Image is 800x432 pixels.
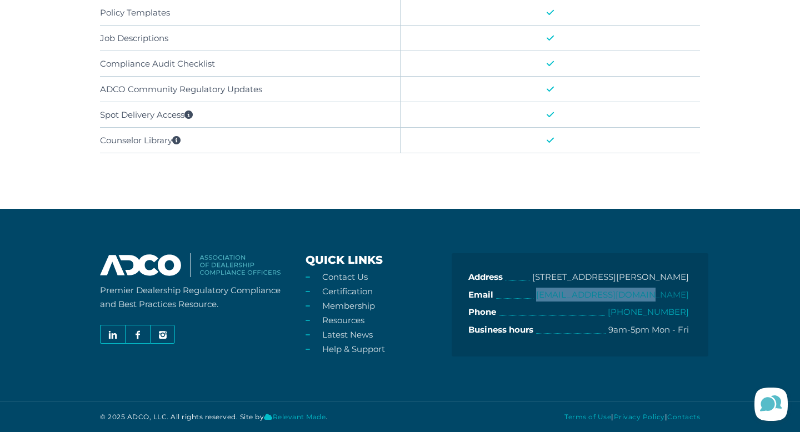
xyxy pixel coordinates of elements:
[608,323,689,338] p: 9am-5pm Mon - Fri
[322,315,364,325] a: Resources
[322,286,373,297] a: Certification
[322,329,373,340] a: Latest News
[264,413,326,421] a: Relevant Made
[468,305,496,320] b: Phone
[322,300,375,311] a: Membership
[564,413,611,421] a: Terms of Use
[532,270,689,285] p: [STREET_ADDRESS][PERSON_NAME]
[468,288,493,303] b: Email
[100,413,328,421] span: © 2025 ADCO, LLC. All rights reserved. Site by .
[744,376,800,432] iframe: Lucky Orange Messenger
[614,413,665,421] a: Privacy Policy
[100,128,400,153] td: Counselor Library
[322,344,385,354] a: Help & Support
[100,283,289,311] p: Premier Dealership Regulatory Compliance and Best Practices Resource.
[608,307,689,317] a: [PHONE_NUMBER]
[100,26,400,51] td: Job Descriptions
[322,272,368,282] a: Contact Us
[468,323,533,338] b: Business hours
[667,413,700,421] a: Contacts
[100,253,281,277] img: association-of-dealership-compliance-officers-logo2023.svg
[468,270,503,285] b: Address
[564,410,700,424] span: | |
[306,253,443,267] h3: Quick Links
[536,289,689,300] a: [EMAIL_ADDRESS][DOMAIN_NAME]
[100,77,400,102] td: ADCO Community Regulatory Updates
[100,102,400,128] td: Spot Delivery Access
[100,51,400,77] td: Compliance Audit Checklist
